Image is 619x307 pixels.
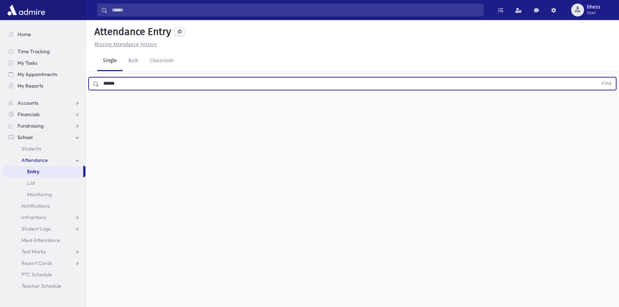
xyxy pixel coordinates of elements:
a: Accounts [3,97,85,109]
a: My Appointments [3,69,85,80]
span: PTC Schedule [21,271,52,278]
button: Find [598,78,616,90]
span: Monitoring [27,191,52,198]
a: Test Marks [3,246,85,257]
span: My Tasks [18,60,38,66]
a: PTC Schedule [3,269,85,280]
span: School [18,134,33,140]
a: Classroom [144,51,179,71]
span: Entry [27,168,39,175]
a: Infractions [3,212,85,223]
a: Monitoring [3,189,85,200]
span: Attendance [21,157,48,163]
a: Students [3,143,85,154]
span: List [27,180,35,186]
span: Meal Attendance [21,237,60,243]
span: Fundraising [18,123,44,129]
a: Home [3,29,85,40]
span: Home [18,31,31,38]
a: My Tasks [3,57,85,69]
a: Missing Attendance History [91,41,157,48]
u: Missing Attendance History [94,41,157,48]
a: Meal Attendance [3,234,85,246]
span: Financials [18,111,40,118]
a: Attendance [3,154,85,166]
a: Entry [3,166,83,177]
a: Bulk [123,51,144,71]
span: Infractions [21,214,46,221]
a: Single [97,51,123,71]
a: Fundraising [3,120,85,132]
span: Test Marks [21,248,46,255]
a: Time Tracking [3,46,85,57]
span: Report Cards [21,260,52,266]
span: bhess [587,4,600,10]
span: Time Tracking [18,48,50,55]
span: My Reports [18,83,43,89]
span: Notifications [21,203,50,209]
a: School [3,132,85,143]
h5: Attendance Entry [91,26,171,38]
a: Teacher Schedule [3,280,85,292]
input: Search [108,4,483,16]
a: Financials [3,109,85,120]
span: Accounts [18,100,38,106]
span: My Appointments [18,71,57,78]
a: Student Logs [3,223,85,234]
a: Report Cards [3,257,85,269]
a: My Reports [3,80,85,91]
span: User [587,10,600,16]
a: Notifications [3,200,85,212]
img: AdmirePro [6,3,47,17]
span: Teacher Schedule [21,283,61,289]
span: Students [21,145,41,152]
a: List [3,177,85,189]
span: Student Logs [21,226,51,232]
